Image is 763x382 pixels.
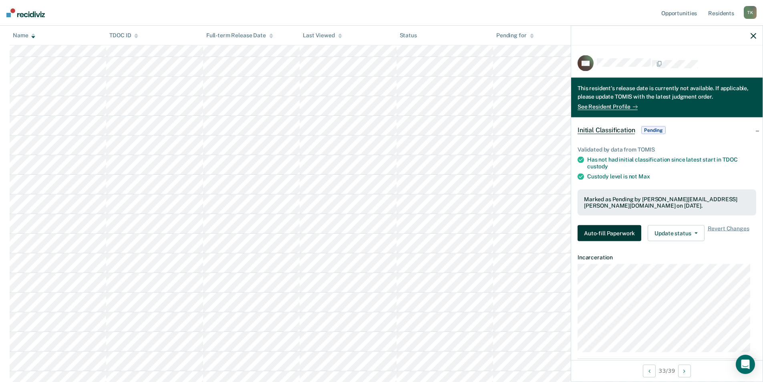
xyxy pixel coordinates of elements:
button: Auto-fill Paperwork [578,225,641,241]
button: Next Opportunity [678,364,691,377]
a: See Resident Profile [578,103,638,110]
span: Revert Changes [708,225,749,241]
div: Name [13,32,35,39]
img: Recidiviz [6,8,45,17]
span: Initial Classification [578,126,635,134]
span: Max [638,173,650,179]
a: Navigate to form link [578,225,644,241]
div: Validated by data from TOMIS [578,146,756,153]
div: Marked as Pending by [PERSON_NAME][EMAIL_ADDRESS][PERSON_NAME][DOMAIN_NAME] on [DATE]. [584,196,750,209]
button: Previous Opportunity [643,364,656,377]
span: custody [587,163,608,169]
div: Status [400,32,417,39]
button: Update status [648,225,704,241]
span: Pending [641,126,665,134]
div: 33 / 39 [571,360,763,381]
div: Has not had initial classification since latest start in TDOC [587,156,756,170]
dt: Incarceration [578,254,756,261]
div: Last Viewed [303,32,342,39]
div: Initial ClassificationPending [571,117,763,143]
div: Open Intercom Messenger [736,355,755,374]
div: TDOC ID [109,32,138,39]
div: T K [744,6,757,19]
div: Custody level is not [587,173,756,180]
div: Full-term Release Date [206,32,273,39]
div: Pending for [496,32,533,39]
div: This resident's release date is currently not available. If applicable, please update TOMIS with ... [578,84,756,103]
